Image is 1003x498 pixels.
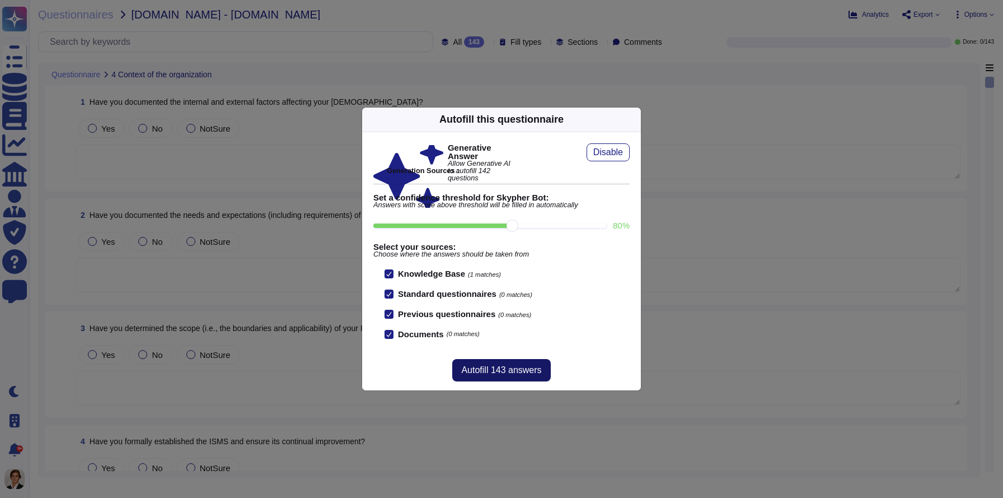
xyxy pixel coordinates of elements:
label: 80 % [613,221,630,230]
b: Standard questionnaires [398,289,496,299]
button: Autofill 143 answers [452,359,550,381]
span: (0 matches) [498,311,531,318]
span: Disable [593,148,623,157]
div: Autofill this questionnaire [439,112,564,127]
b: Documents [398,330,444,338]
span: Autofill 143 answers [461,366,541,375]
span: (0 matches) [499,291,532,298]
b: Generation Sources : [387,166,459,175]
span: Answers with score above threshold will be filled in automatically [373,202,630,209]
b: Knowledge Base [398,269,465,278]
b: Generative Answer [448,143,518,160]
span: (1 matches) [468,271,501,278]
b: Previous questionnaires [398,309,495,319]
b: Select your sources: [373,243,630,251]
button: Disable [587,143,630,161]
span: Choose where the answers should be taken from [373,251,630,258]
span: Allow Generative AI to autofill 142 questions [448,160,518,181]
span: (0 matches) [447,331,480,337]
b: Set a confidence threshold for Skypher Bot: [373,193,630,202]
